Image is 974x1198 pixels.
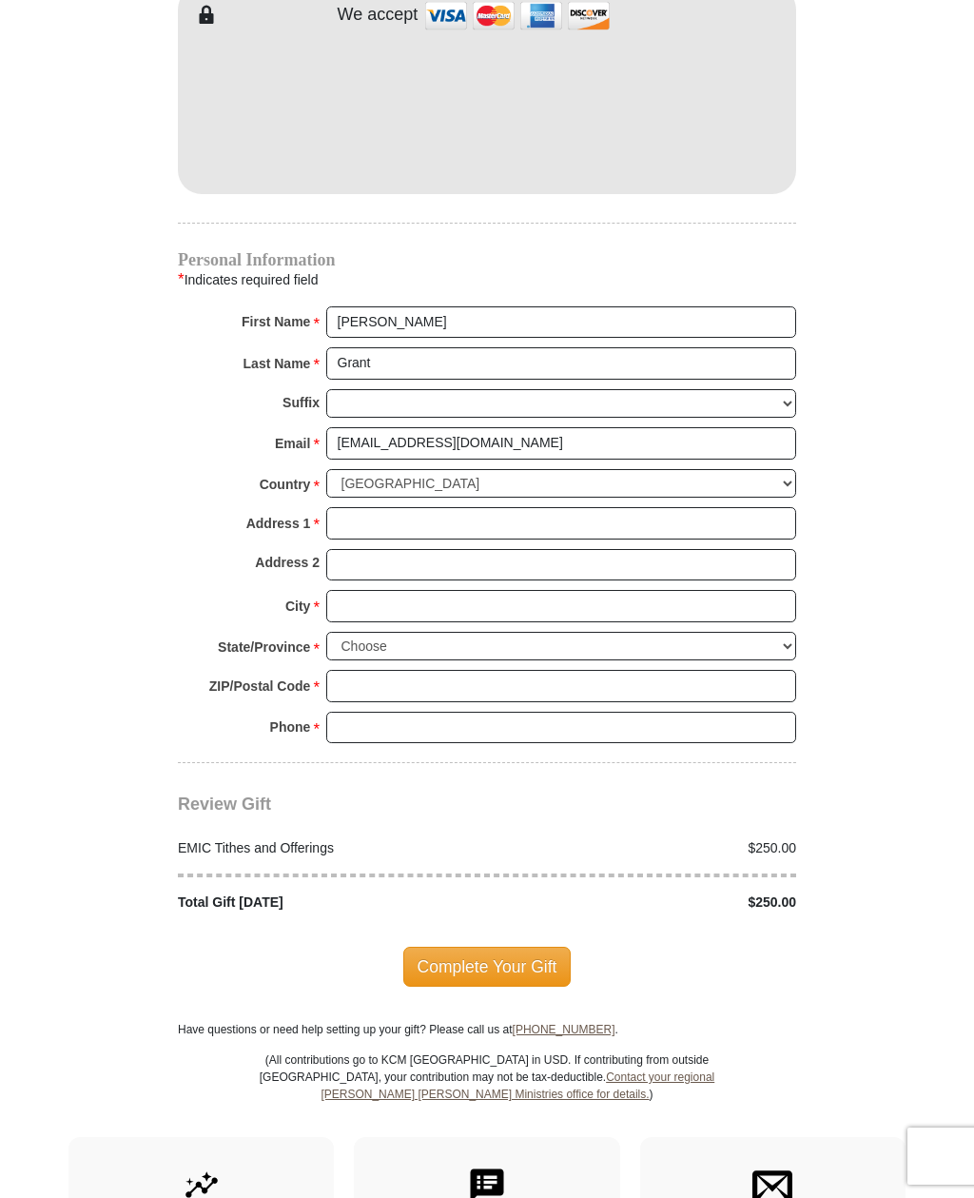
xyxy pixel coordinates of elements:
[209,673,311,699] strong: ZIP/Postal Code
[259,1051,715,1137] p: (All contributions go to KCM [GEOGRAPHIC_DATA] in USD. If contributing from outside [GEOGRAPHIC_D...
[403,947,572,987] span: Complete Your Gift
[178,1021,796,1038] p: Have questions or need help setting up your gift? Please call us at .
[246,510,311,537] strong: Address 1
[178,267,796,292] div: Indicates required field
[260,471,311,498] strong: Country
[243,350,311,377] strong: Last Name
[275,430,310,457] strong: Email
[270,714,311,740] strong: Phone
[338,5,419,26] h4: We accept
[178,252,796,267] h4: Personal Information
[285,593,310,619] strong: City
[487,893,807,913] div: $250.00
[282,389,320,416] strong: Suffix
[513,1023,615,1036] a: [PHONE_NUMBER]
[168,838,488,858] div: EMIC Tithes and Offerings
[168,893,488,913] div: Total Gift [DATE]
[178,795,271,814] span: Review Gift
[487,838,807,858] div: $250.00
[255,549,320,576] strong: Address 2
[242,308,310,335] strong: First Name
[218,634,310,660] strong: State/Province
